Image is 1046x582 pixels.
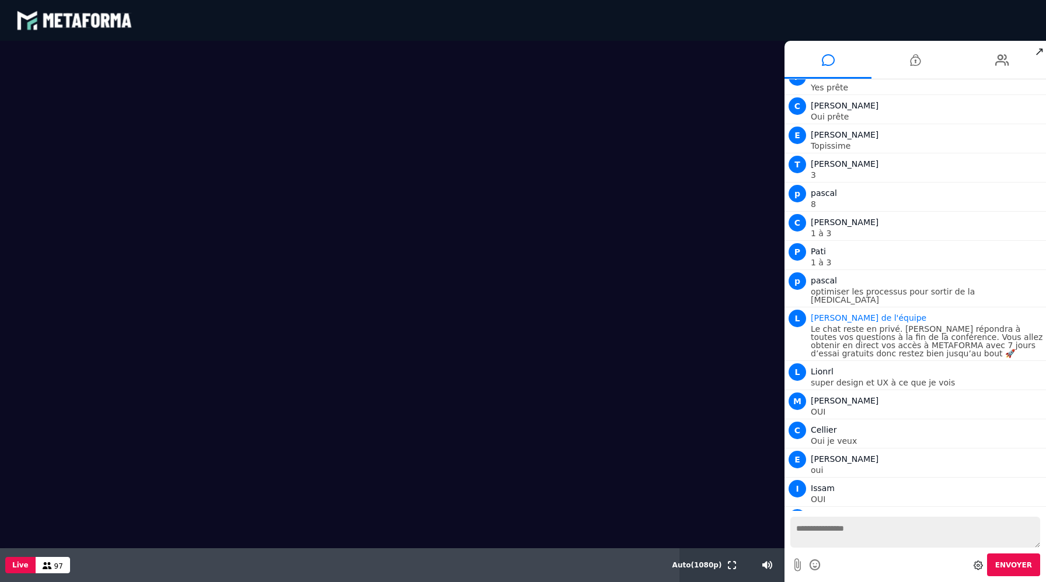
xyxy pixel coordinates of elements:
span: Lionrl [811,367,834,376]
span: L [789,310,806,327]
span: ↗ [1033,41,1046,62]
span: T [789,156,806,173]
p: Le chat reste en privé. [PERSON_NAME] répondra à toutes vos questions à la fin de la conférence. ... [811,325,1043,357]
span: [PERSON_NAME] [811,396,878,405]
span: 97 [54,562,63,570]
span: C [789,214,806,232]
p: super design et UX à ce que je vois [811,378,1043,387]
p: Yes prête [811,83,1043,92]
button: Live [5,557,36,573]
span: [PERSON_NAME] [811,218,878,227]
p: Oui je veux [811,437,1043,445]
p: optimiser les processus pour sortir de la [MEDICAL_DATA] [811,288,1043,304]
span: Auto ( 1080 p) [672,561,722,569]
span: E [789,451,806,468]
p: Topissime [811,142,1043,150]
span: M [789,392,806,410]
span: N [789,509,806,527]
p: Oui prête [811,113,1043,121]
span: E [789,127,806,144]
span: P [789,243,806,261]
p: oui [811,466,1043,474]
span: Pati [811,247,826,256]
span: I [789,480,806,497]
span: C [789,97,806,115]
p: 8 [811,200,1043,208]
p: 3 [811,171,1043,179]
span: p [789,272,806,290]
span: Envoyer [995,561,1032,569]
span: L [789,363,806,381]
span: p [789,185,806,202]
span: [PERSON_NAME] [811,101,878,110]
p: OUI [811,408,1043,416]
span: Animateur [811,313,926,322]
p: OUI [811,495,1043,503]
span: C [789,422,806,439]
span: [PERSON_NAME] [811,159,878,169]
button: Envoyer [987,553,1040,576]
span: Issam [811,483,835,493]
span: [PERSON_NAME] [811,454,878,464]
span: Cellier [811,425,836,434]
span: pascal [811,188,837,198]
button: Auto(1080p) [670,548,724,582]
span: [PERSON_NAME] [811,130,878,139]
span: pascal [811,276,837,285]
p: 1 à 3 [811,258,1043,267]
p: 1 à 3 [811,229,1043,237]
